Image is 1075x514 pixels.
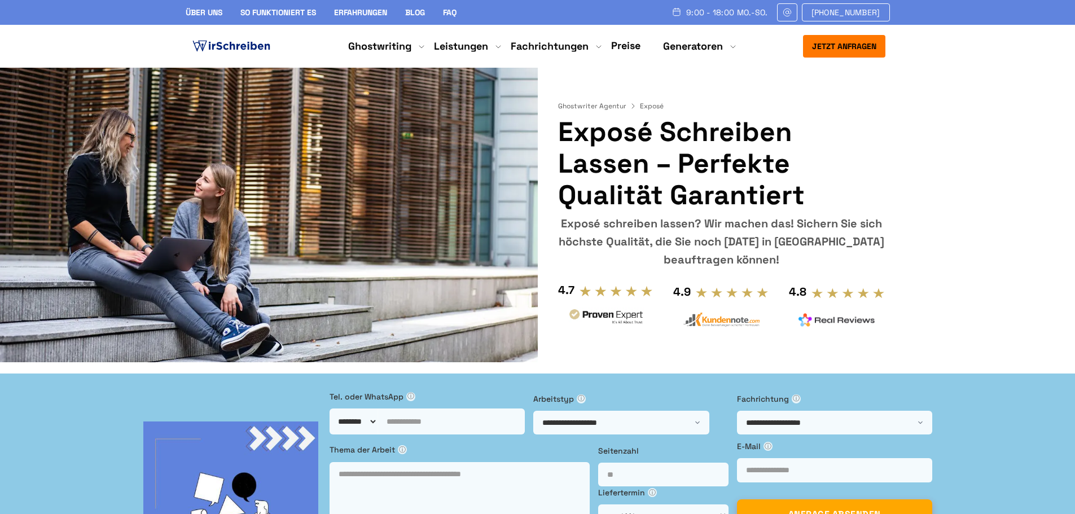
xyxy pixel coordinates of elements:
h1: Exposé schreiben lassen – Perfekte Qualität garantiert [558,116,885,211]
img: stars [811,287,885,300]
label: Seitenzahl [598,445,729,457]
a: Generatoren [663,39,723,53]
label: Thema der Arbeit [330,443,590,456]
div: Exposé schreiben lassen? Wir machen das! Sichern Sie sich höchste Qualität, die Sie noch [DATE] i... [558,214,885,269]
label: Tel. oder WhatsApp [330,390,525,403]
span: Exposé [640,102,664,111]
div: 4.9 [673,283,691,301]
img: kundennote [683,312,760,327]
label: Liefertermin [598,486,729,499]
label: E-Mail [737,440,932,453]
img: Email [782,8,792,17]
button: Jetzt anfragen [803,35,885,58]
a: Leistungen [434,39,488,53]
img: stars [695,287,769,299]
a: Fachrichtungen [511,39,589,53]
span: ⓘ [577,394,586,403]
a: Blog [405,7,425,17]
a: FAQ [443,7,457,17]
span: ⓘ [398,445,407,454]
img: Schedule [672,7,682,16]
a: Erfahrungen [334,7,387,17]
span: ⓘ [764,442,773,451]
span: ⓘ [406,392,415,401]
img: realreviews [798,313,875,327]
span: [PHONE_NUMBER] [811,8,880,17]
div: 4.7 [558,281,574,299]
img: provenexpert [568,307,644,328]
a: So funktioniert es [240,7,316,17]
a: [PHONE_NUMBER] [802,3,890,21]
a: Ghostwriter Agentur [558,102,638,111]
img: stars [579,285,653,297]
a: Preise [611,39,640,52]
label: Arbeitstyp [533,393,729,405]
a: Über uns [186,7,222,17]
a: Ghostwriting [348,39,411,53]
span: 9:00 - 18:00 Mo.-So. [686,8,768,17]
img: logo ghostwriter-österreich [190,38,273,55]
label: Fachrichtung [737,393,932,405]
span: ⓘ [648,488,657,497]
span: ⓘ [792,394,801,403]
div: 4.8 [789,283,806,301]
